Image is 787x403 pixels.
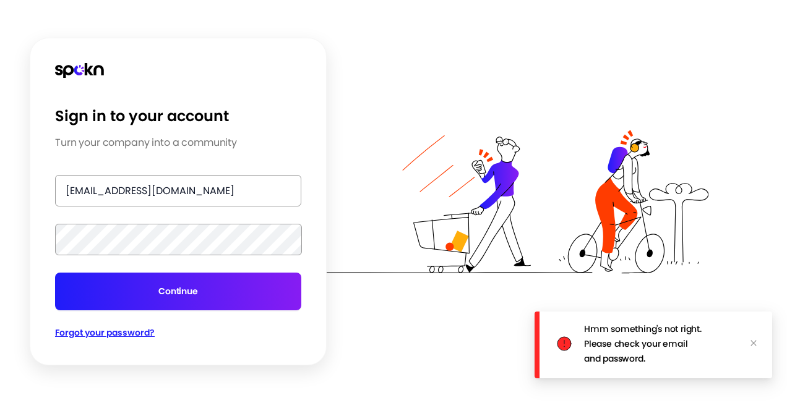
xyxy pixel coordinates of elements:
[584,323,702,365] p: Hmm something's not right. Please check your email and password.
[55,326,155,339] span: Forgot your password?
[55,273,301,310] button: Continue
[750,339,757,347] span: close
[55,135,237,150] p: Turn your company into a community
[55,175,301,206] input: Enter work email
[55,108,229,125] h2: Sign in to your account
